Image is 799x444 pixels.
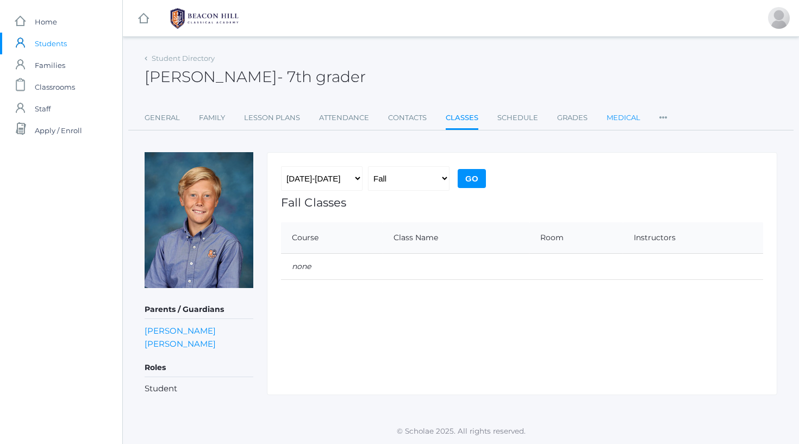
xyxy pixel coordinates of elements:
[281,222,383,254] th: Course
[768,7,790,29] div: Christie Friestad
[145,301,253,319] h5: Parents / Guardians
[244,107,300,129] a: Lesson Plans
[145,339,216,349] a: [PERSON_NAME]
[623,222,763,254] th: Instructors
[145,152,253,288] img: Eben Friestad
[199,107,225,129] a: Family
[458,169,486,188] input: Go
[281,196,763,209] h1: Fall Classes
[123,426,799,436] p: © Scholae 2025. All rights reserved.
[145,326,216,336] a: [PERSON_NAME]
[319,107,369,129] a: Attendance
[557,107,588,129] a: Grades
[277,67,366,86] span: - 7th grader
[145,359,253,377] h5: Roles
[145,383,253,395] li: Student
[35,11,57,33] span: Home
[607,107,640,129] a: Medical
[388,107,427,129] a: Contacts
[35,120,82,141] span: Apply / Enroll
[152,54,215,62] a: Student Directory
[35,33,67,54] span: Students
[145,68,366,85] h2: [PERSON_NAME]
[383,222,529,254] th: Class Name
[164,5,245,32] img: BHCALogos-05-308ed15e86a5a0abce9b8dd61676a3503ac9727e845dece92d48e8588c001991.png
[529,222,623,254] th: Room
[292,261,311,271] em: none
[35,54,65,76] span: Families
[35,76,75,98] span: Classrooms
[446,107,478,130] a: Classes
[145,107,180,129] a: General
[35,98,51,120] span: Staff
[497,107,538,129] a: Schedule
